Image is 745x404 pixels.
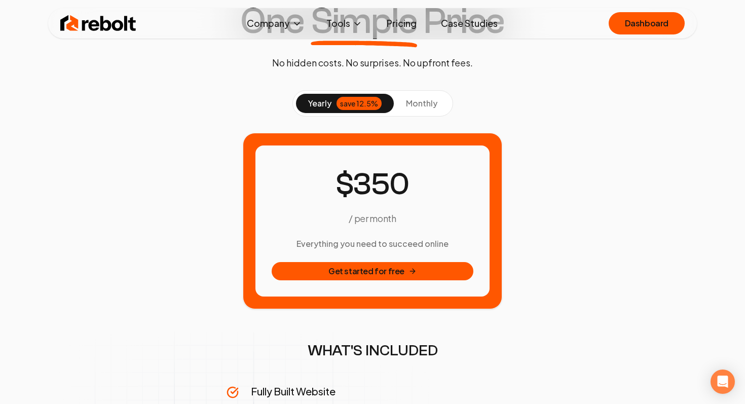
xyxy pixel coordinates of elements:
[406,98,437,108] span: monthly
[308,97,331,109] span: yearly
[251,384,518,398] h3: Fully Built Website
[609,12,685,34] a: Dashboard
[711,370,735,394] div: Open Intercom Messenger
[433,13,506,33] a: Case Studies
[272,238,473,250] h3: Everything you need to succeed online
[60,13,136,33] img: Rebolt Logo
[272,56,473,70] p: No hidden costs. No surprises. No upfront fees.
[349,211,396,226] p: / per month
[394,94,450,113] button: monthly
[272,262,473,280] button: Get started for free
[239,13,310,33] button: Company
[240,3,505,40] h1: One Price
[296,94,394,113] button: yearlysave 12.5%
[227,342,518,360] h2: WHAT'S INCLUDED
[337,97,382,110] div: save 12.5%
[311,3,417,40] span: Simple
[318,13,370,33] button: Tools
[379,13,425,33] a: Pricing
